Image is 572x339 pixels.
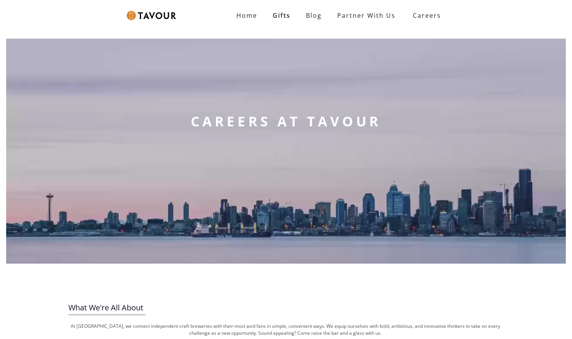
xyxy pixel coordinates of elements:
strong: CAREERS AT TAVOUR [191,112,381,131]
a: Home [229,8,265,23]
a: Gifts [265,8,298,23]
a: Careers [403,5,447,26]
p: At [GEOGRAPHIC_DATA], we connect independent craft breweries with their most avid fans in simple,... [68,323,503,337]
strong: Careers [413,8,441,23]
a: partner with us [329,8,403,23]
a: Blog [298,8,329,23]
h3: What We're All About [68,301,503,315]
strong: Home [236,11,257,20]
